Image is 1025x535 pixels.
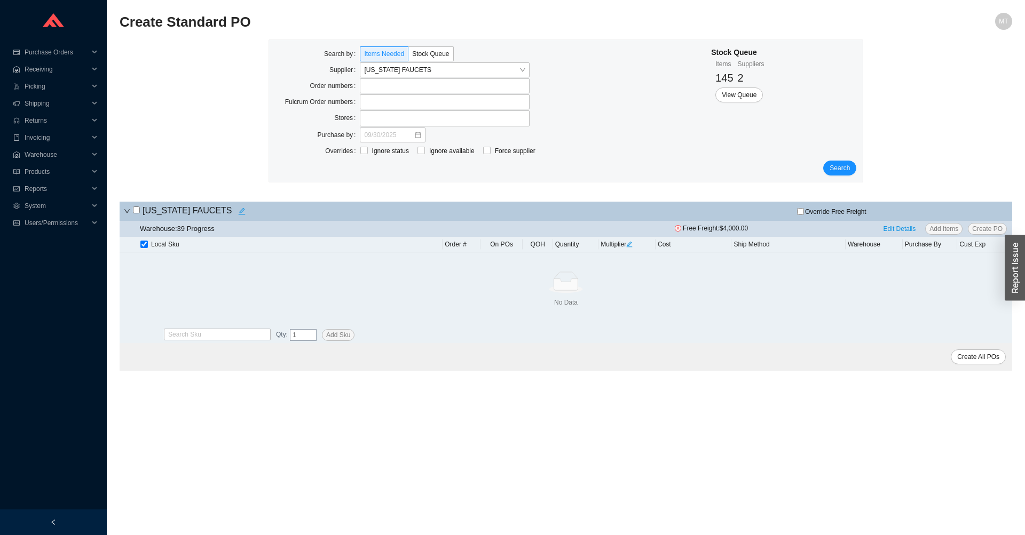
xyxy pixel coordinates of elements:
[443,237,480,252] th: Order #
[122,297,1010,308] div: No Data
[25,95,89,112] span: Shipping
[234,204,249,219] button: edit
[425,146,479,156] span: Ignore available
[140,223,215,235] div: Warehouse: 39 Progress
[626,241,633,247] span: edit
[325,143,360,158] label: Overrides
[151,239,179,250] span: Local Sku
[25,44,89,61] span: Purchase Orders
[830,163,850,173] span: Search
[25,129,89,146] span: Invoicing
[13,134,20,141] span: book
[797,208,804,215] input: Override Free Freight
[805,209,866,215] span: Override Free Freight
[412,50,449,58] span: Stock Queue
[903,237,958,252] th: Purchase By
[25,163,89,180] span: Products
[324,46,360,61] label: Search by
[715,59,733,69] div: Items
[731,237,846,252] th: Ship Method
[25,112,89,129] span: Returns
[310,78,360,93] label: Order numbers
[720,225,748,232] span: $4,000.00
[13,49,20,55] span: credit-card
[879,223,920,235] button: Edit Details
[322,329,354,341] button: Add Sku
[25,61,89,78] span: Receiving
[846,237,903,252] th: Warehouse
[999,13,1008,30] span: MT
[738,59,764,69] div: Suppliers
[50,519,57,525] span: left
[235,207,249,215] span: edit
[25,197,89,214] span: System
[317,127,360,142] label: Purchase by
[715,72,733,84] span: 145
[364,50,404,58] span: Items Needed
[285,94,360,109] label: Fulcrum Order numbers
[480,237,522,252] th: On POs
[957,237,1012,252] th: Cust Exp
[656,237,731,252] th: Cost
[13,186,20,192] span: fund
[124,208,130,214] span: down
[738,72,744,84] span: 2
[884,223,916,234] span: Edit Details
[133,204,249,219] h4: [US_STATE] FAUCETS
[675,223,760,235] span: Free Freight:
[25,180,89,197] span: Reports
[290,329,317,341] input: 1
[523,237,553,252] th: QOH
[722,90,756,100] span: View Queue
[25,214,89,231] span: Users/Permissions
[13,117,20,124] span: customer-service
[25,146,89,163] span: Warehouse
[13,169,20,175] span: read
[823,161,856,175] button: Search
[715,87,763,102] button: View Queue
[329,62,360,77] label: Supplier:
[364,130,414,140] input: 09/30/2025
[957,352,999,362] span: Create All POs
[25,78,89,95] span: Picking
[951,349,1006,364] button: Create All POs
[601,239,653,250] div: Multiplier
[491,146,540,156] span: Force supplier
[13,220,20,226] span: idcard
[276,331,286,338] span: Qty
[675,225,681,231] span: close-circle
[553,237,598,252] th: Quantity
[334,110,360,125] label: Stores
[925,223,963,235] button: Add Items
[364,63,525,77] span: CALIFORNIA FAUCETS
[120,13,789,31] h2: Create Standard PO
[276,329,288,341] span: :
[711,46,764,59] div: Stock Queue
[13,203,20,209] span: setting
[368,146,413,156] span: Ignore status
